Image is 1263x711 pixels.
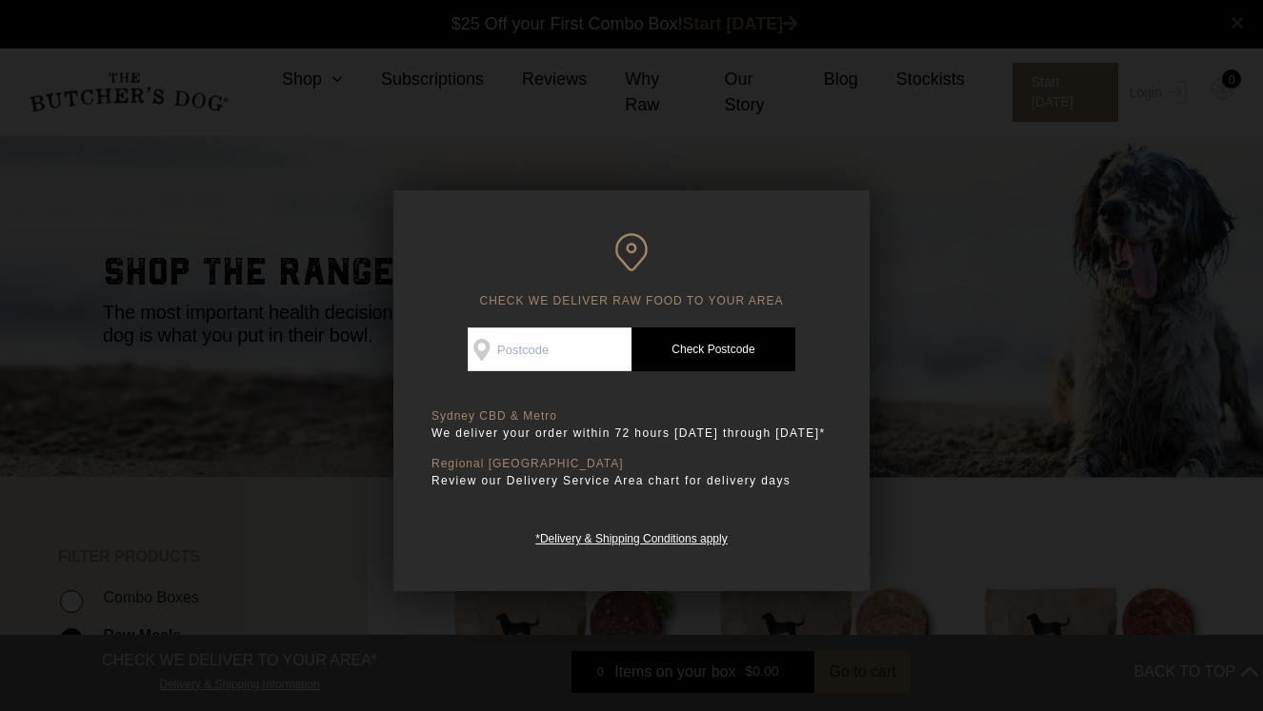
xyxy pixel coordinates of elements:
h6: CHECK WE DELIVER RAW FOOD TO YOUR AREA [431,233,832,308]
p: We deliver your order within 72 hours [DATE] through [DATE]* [431,424,832,443]
p: Regional [GEOGRAPHIC_DATA] [431,457,832,471]
a: *Delivery & Shipping Conditions apply [535,527,727,545]
p: Sydney CBD & Metro [431,409,832,424]
a: Check Postcode [631,327,795,371]
p: Review our Delivery Service Area chart for delivery days [431,471,832,490]
input: Postcode [468,327,631,371]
